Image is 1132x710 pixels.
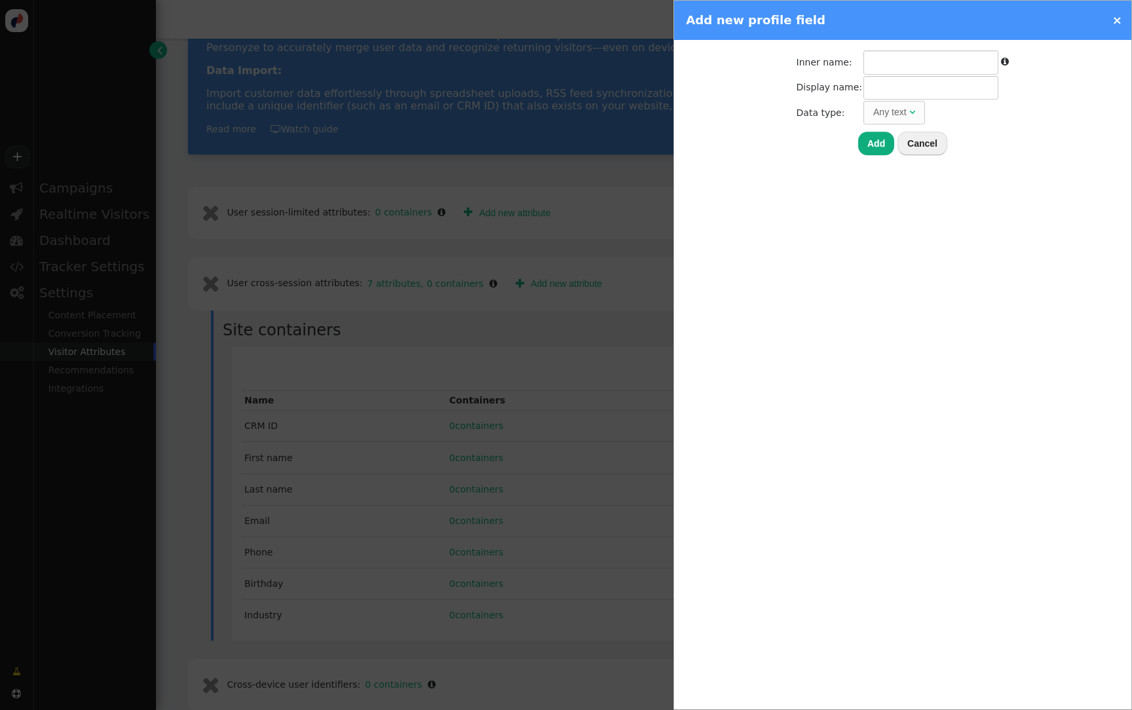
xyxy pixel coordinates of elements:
[858,132,894,155] button: Add
[797,50,862,74] td: Inner name:
[797,101,862,124] td: Data type:
[1112,13,1122,27] a: ×
[897,132,947,155] button: Cancel
[797,76,862,100] td: Display name:
[873,105,907,119] div: Any text
[909,107,915,117] span: 
[1001,57,1009,66] span: 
